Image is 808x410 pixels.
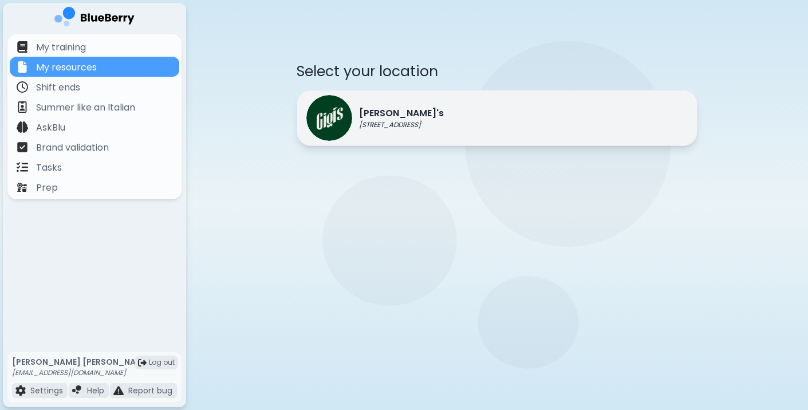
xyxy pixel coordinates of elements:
img: file icon [17,101,28,113]
p: My resources [36,61,97,74]
img: file icon [113,385,124,396]
img: file icon [17,161,28,173]
img: Gigi's logo [306,95,352,141]
span: Log out [149,358,175,367]
p: Tasks [36,161,62,175]
p: Brand validation [36,141,109,155]
p: Help [87,385,104,396]
p: Select your location [297,62,697,81]
img: file icon [17,81,28,93]
img: logout [138,358,147,367]
img: file icon [17,141,28,153]
p: My training [36,41,86,54]
p: [PERSON_NAME]'s [359,107,444,120]
img: file icon [17,41,28,53]
img: company logo [54,7,135,30]
p: Prep [36,181,58,195]
img: file icon [17,121,28,133]
p: [EMAIL_ADDRESS][DOMAIN_NAME] [12,368,151,377]
p: [PERSON_NAME] [PERSON_NAME] [12,357,151,367]
p: Report bug [128,385,172,396]
p: Shift ends [36,81,80,94]
p: AskBlu [36,121,65,135]
p: Summer like an Italian [36,101,135,115]
p: Settings [30,385,63,396]
img: file icon [15,385,26,396]
p: [STREET_ADDRESS] [359,120,444,129]
img: file icon [17,182,28,193]
img: file icon [17,61,28,73]
img: file icon [72,385,82,396]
